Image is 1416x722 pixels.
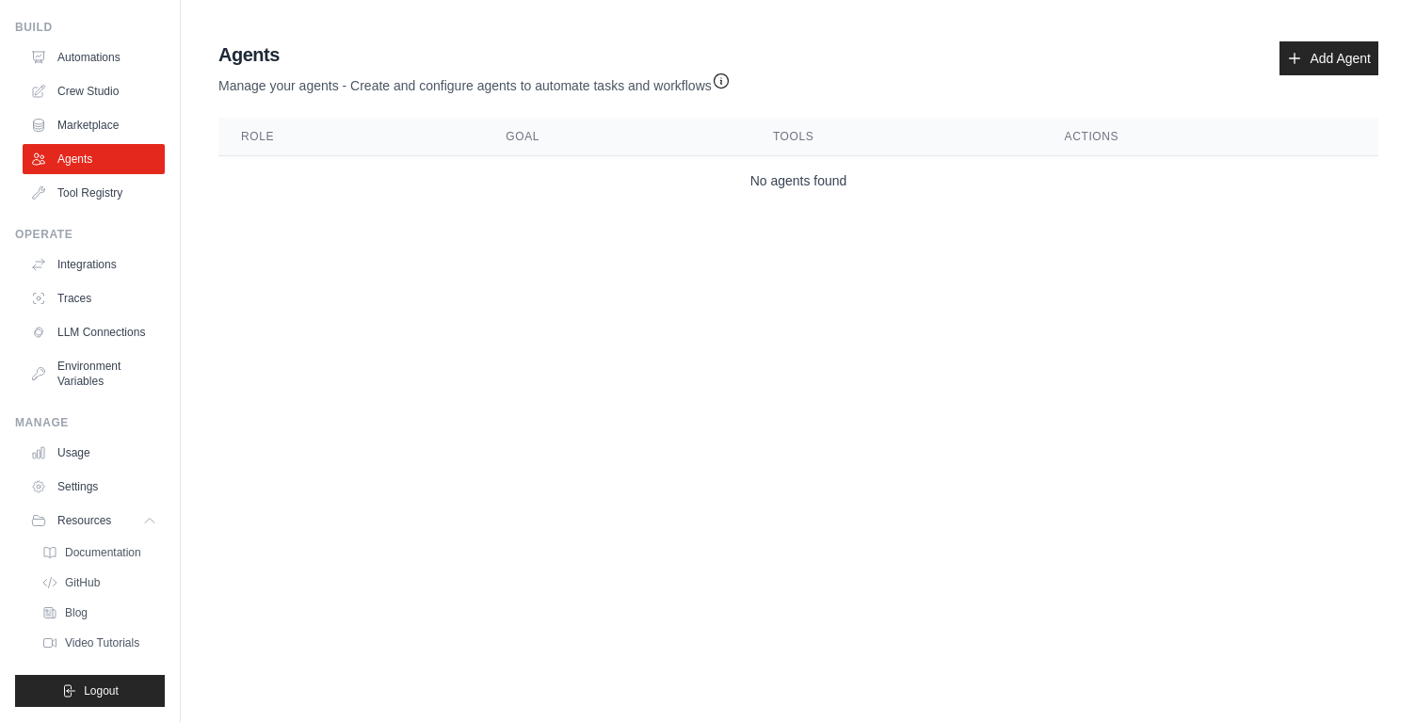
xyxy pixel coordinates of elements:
[218,118,483,156] th: Role
[23,76,165,106] a: Crew Studio
[65,635,139,650] span: Video Tutorials
[23,505,165,536] button: Resources
[15,20,165,35] div: Build
[1042,118,1378,156] th: Actions
[1322,632,1416,722] iframe: Chat Widget
[483,118,750,156] th: Goal
[23,317,165,347] a: LLM Connections
[218,41,731,68] h2: Agents
[23,110,165,140] a: Marketplace
[15,675,165,707] button: Logout
[750,118,1042,156] th: Tools
[65,575,100,590] span: GitHub
[15,227,165,242] div: Operate
[65,545,141,560] span: Documentation
[218,156,1378,206] td: No agents found
[23,472,165,502] a: Settings
[34,600,165,626] a: Blog
[23,249,165,280] a: Integrations
[57,513,111,528] span: Resources
[84,683,119,698] span: Logout
[15,415,165,430] div: Manage
[23,144,165,174] a: Agents
[34,630,165,656] a: Video Tutorials
[218,68,731,95] p: Manage your agents - Create and configure agents to automate tasks and workflows
[23,42,165,72] a: Automations
[34,539,165,566] a: Documentation
[23,178,165,208] a: Tool Registry
[23,283,165,313] a: Traces
[34,570,165,596] a: GitHub
[1322,632,1416,722] div: 聊天小组件
[1279,41,1378,75] a: Add Agent
[23,351,165,396] a: Environment Variables
[65,605,88,620] span: Blog
[23,438,165,468] a: Usage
